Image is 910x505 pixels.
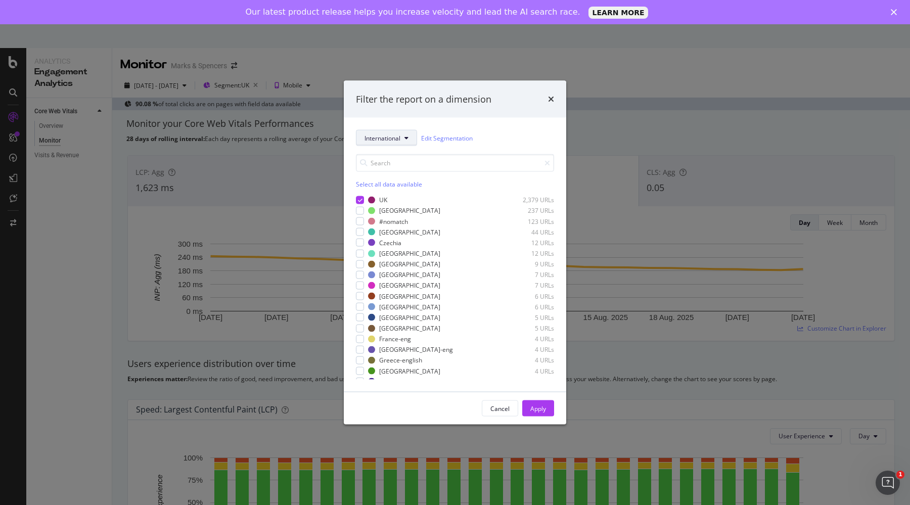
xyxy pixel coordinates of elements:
[379,292,440,300] div: [GEOGRAPHIC_DATA]
[344,80,566,425] div: modal
[356,130,417,146] button: International
[421,132,473,143] a: Edit Segmentation
[876,471,900,495] iframe: Intercom live chat
[505,227,554,236] div: 44 URLs
[505,356,554,364] div: 4 URLs
[548,93,554,106] div: times
[505,366,554,375] div: 4 URLs
[379,196,387,204] div: UK
[379,302,440,311] div: [GEOGRAPHIC_DATA]
[379,249,440,258] div: [GEOGRAPHIC_DATA]
[379,260,440,268] div: [GEOGRAPHIC_DATA]
[379,377,418,386] div: Israel-hebrew
[505,238,554,247] div: 12 URLs
[356,154,554,172] input: Search
[379,227,440,236] div: [GEOGRAPHIC_DATA]
[379,206,440,215] div: [GEOGRAPHIC_DATA]
[379,345,453,354] div: [GEOGRAPHIC_DATA]-eng
[505,206,554,215] div: 237 URLs
[505,302,554,311] div: 6 URLs
[522,400,554,417] button: Apply
[379,324,440,333] div: [GEOGRAPHIC_DATA]
[379,313,440,322] div: [GEOGRAPHIC_DATA]
[505,335,554,343] div: 4 URLs
[505,249,554,258] div: 12 URLs
[379,270,440,279] div: [GEOGRAPHIC_DATA]
[490,404,510,412] div: Cancel
[505,196,554,204] div: 2,379 URLs
[482,400,518,417] button: Cancel
[505,345,554,354] div: 4 URLs
[505,281,554,290] div: 7 URLs
[379,281,440,290] div: [GEOGRAPHIC_DATA]
[505,324,554,333] div: 5 URLs
[356,180,554,189] div: Select all data available
[505,260,554,268] div: 9 URLs
[505,313,554,322] div: 5 URLs
[356,93,491,106] div: Filter the report on a dimension
[505,377,554,386] div: 4 URLs
[379,366,440,375] div: [GEOGRAPHIC_DATA]
[588,7,649,19] a: LEARN MORE
[246,7,580,17] div: Our latest product release helps you increase velocity and lead the AI search race.
[891,9,901,15] div: Close
[505,270,554,279] div: 7 URLs
[530,404,546,412] div: Apply
[379,335,411,343] div: France-eng
[379,238,401,247] div: Czechia
[379,356,422,364] div: Greece-english
[505,292,554,300] div: 6 URLs
[505,217,554,225] div: 123 URLs
[365,133,400,142] span: International
[896,471,904,479] span: 1
[379,217,408,225] div: #nomatch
